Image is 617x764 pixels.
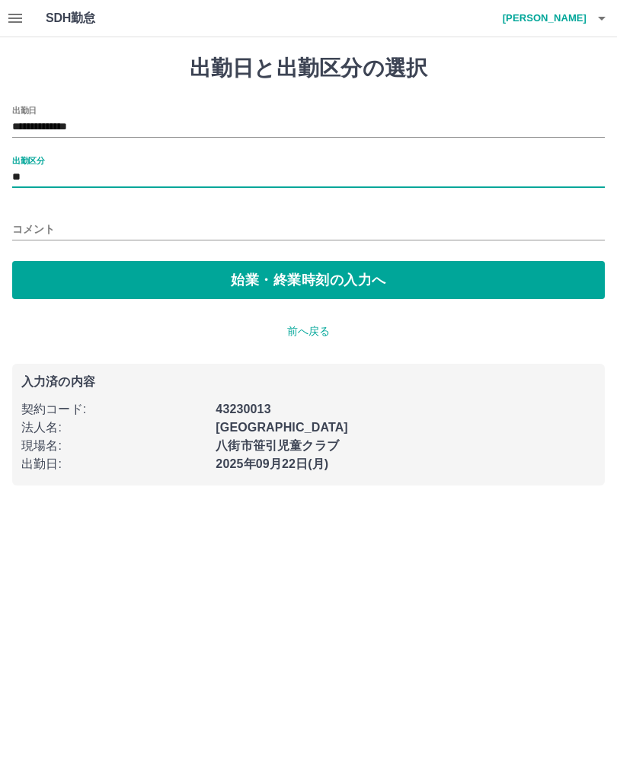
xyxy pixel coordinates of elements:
[12,154,44,166] label: 出勤区分
[216,421,348,434] b: [GEOGRAPHIC_DATA]
[216,457,328,470] b: 2025年09月22日(月)
[21,437,206,455] p: 現場名 :
[21,455,206,473] p: 出勤日 :
[21,400,206,419] p: 契約コード :
[21,376,596,388] p: 入力済の内容
[216,439,339,452] b: 八街市笹引児童クラブ
[21,419,206,437] p: 法人名 :
[12,56,605,81] h1: 出勤日と出勤区分の選択
[216,403,270,415] b: 43230013
[12,323,605,339] p: 前へ戻る
[12,261,605,299] button: 始業・終業時刻の入力へ
[12,104,37,116] label: 出勤日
